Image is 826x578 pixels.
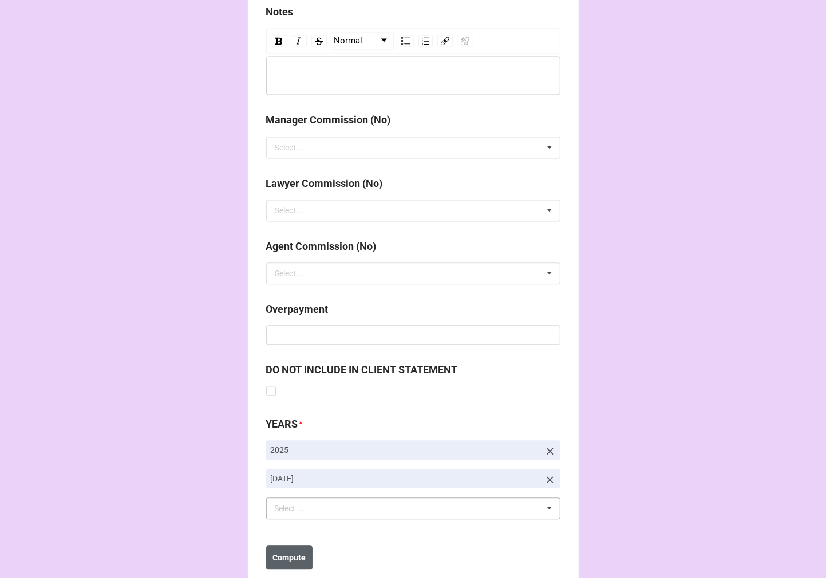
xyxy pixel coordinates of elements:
[329,32,396,49] div: rdw-block-control
[275,269,305,277] div: Select ...
[291,35,307,46] div: Italic
[437,35,453,46] div: Link
[398,35,414,46] div: Unordered
[334,34,363,48] span: Normal
[266,28,560,53] div: rdw-toolbar
[275,143,305,152] div: Select ...
[275,206,305,214] div: Select ...
[331,32,394,49] div: rdw-dropdown
[272,69,555,82] div: rdw-editor
[266,4,294,20] label: Notes
[272,35,286,46] div: Bold
[271,473,540,484] p: [DATE]
[266,362,458,378] label: DO NOT INCLUDE IN CLIENT STATEMENT
[266,416,298,432] label: YEARS
[266,28,560,95] div: rdw-wrapper
[266,112,391,128] label: Manager Commission (No)
[457,35,473,46] div: Unlink
[271,444,540,456] p: 2025
[418,35,433,46] div: Ordered
[272,502,321,515] div: Select ...
[266,238,377,254] label: Agent Commission (No)
[311,35,327,46] div: Strikethrough
[396,32,435,49] div: rdw-list-control
[435,32,475,49] div: rdw-link-control
[266,176,383,192] label: Lawyer Commission (No)
[266,301,329,317] label: Overpayment
[272,552,306,564] b: Compute
[266,545,313,569] button: Compute
[270,32,329,49] div: rdw-inline-control
[331,33,393,49] a: Block Type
